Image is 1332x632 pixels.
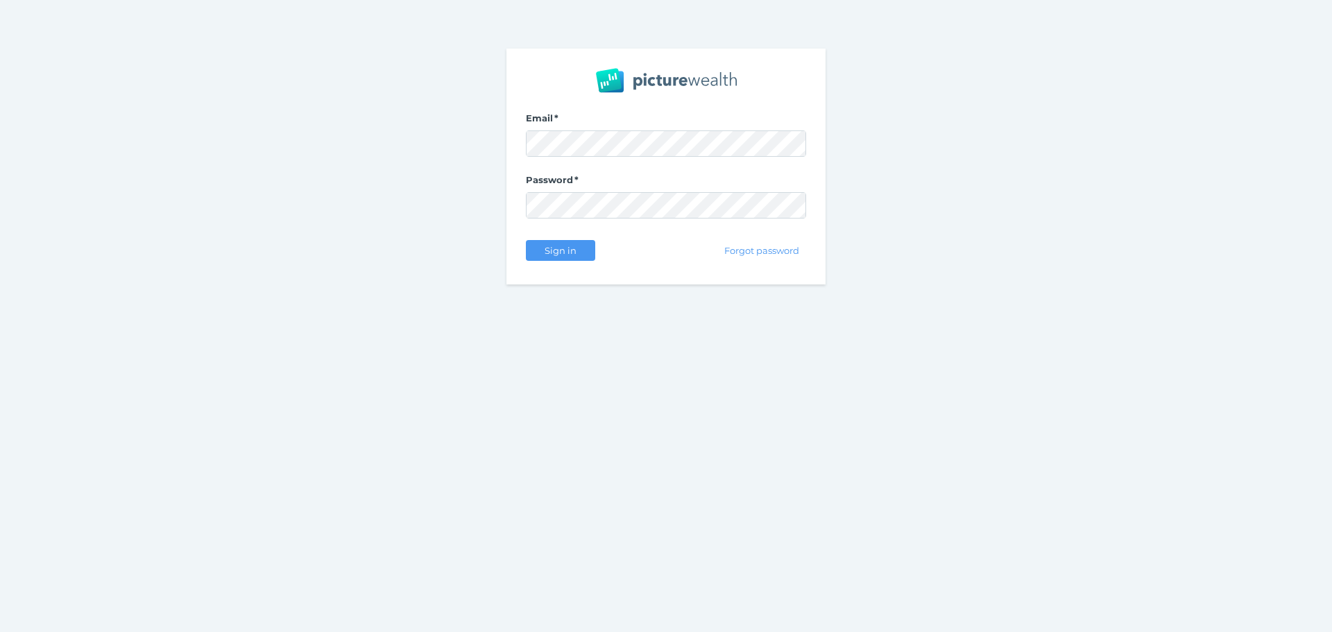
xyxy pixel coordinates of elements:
button: Forgot password [718,240,806,261]
button: Sign in [526,240,595,261]
label: Password [526,174,806,192]
img: PW [596,68,737,93]
span: Forgot password [719,245,805,256]
label: Email [526,112,806,130]
span: Sign in [538,245,582,256]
